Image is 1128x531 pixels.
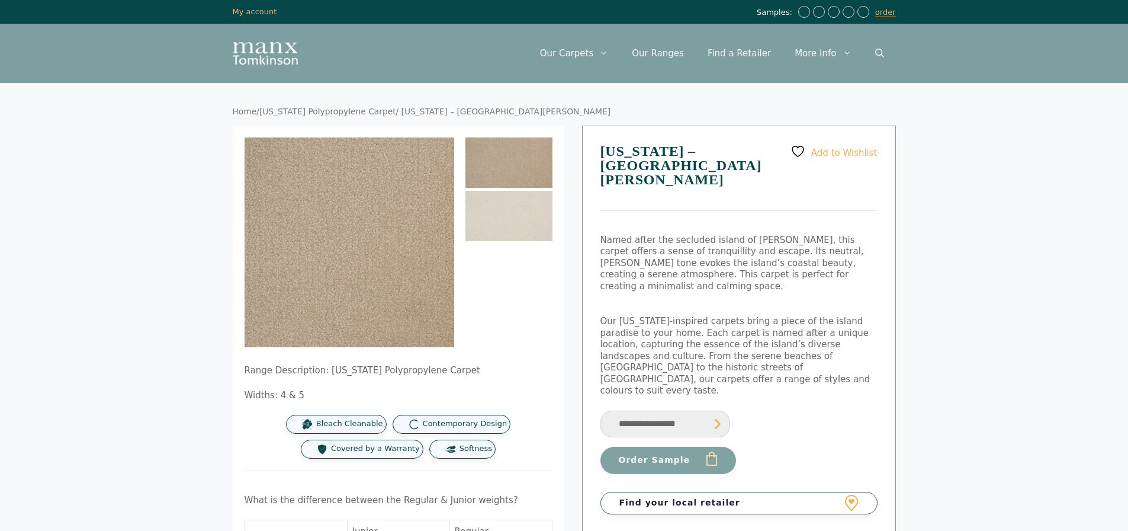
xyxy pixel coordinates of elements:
[600,447,736,474] button: Order Sample
[316,419,383,429] span: Bleach Cleanable
[245,495,552,507] p: What is the difference between the Regular & Junior weights?
[423,419,507,429] span: Contemporary Design
[459,444,492,454] span: Softness
[465,191,552,241] img: Puerto Rico - Isla De Mona - Image 2
[875,8,896,17] a: order
[811,147,878,158] span: Add to Wishlist
[233,107,257,116] a: Home
[600,235,878,293] p: Named after the secluded island of [PERSON_NAME], this carpet offers a sense of tranquillity and ...
[331,444,420,454] span: Covered by a Warranty
[863,36,896,71] a: Open Search Bar
[600,144,878,211] h1: [US_STATE] – [GEOGRAPHIC_DATA][PERSON_NAME]
[245,365,552,377] p: Range Description: [US_STATE] Polypropylene Carpet
[245,390,552,402] p: Widths: 4 & 5
[620,36,696,71] a: Our Ranges
[600,492,878,514] a: Find your local retailer
[259,107,396,116] a: [US_STATE] Polypropylene Carpet
[757,8,795,18] span: Samples:
[790,144,877,159] a: Add to Wishlist
[528,36,896,71] nav: Primary
[528,36,621,71] a: Our Carpets
[696,36,783,71] a: Find a Retailer
[233,42,298,65] img: Manx Tomkinson
[783,36,863,71] a: More Info
[465,137,552,188] img: Puerto Rico - Isla De Mona
[233,107,896,117] nav: Breadcrumb
[600,316,878,397] p: Our [US_STATE]-inspired carpets bring a piece of the island paradise to your home. Each carpet is...
[233,7,277,16] a: My account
